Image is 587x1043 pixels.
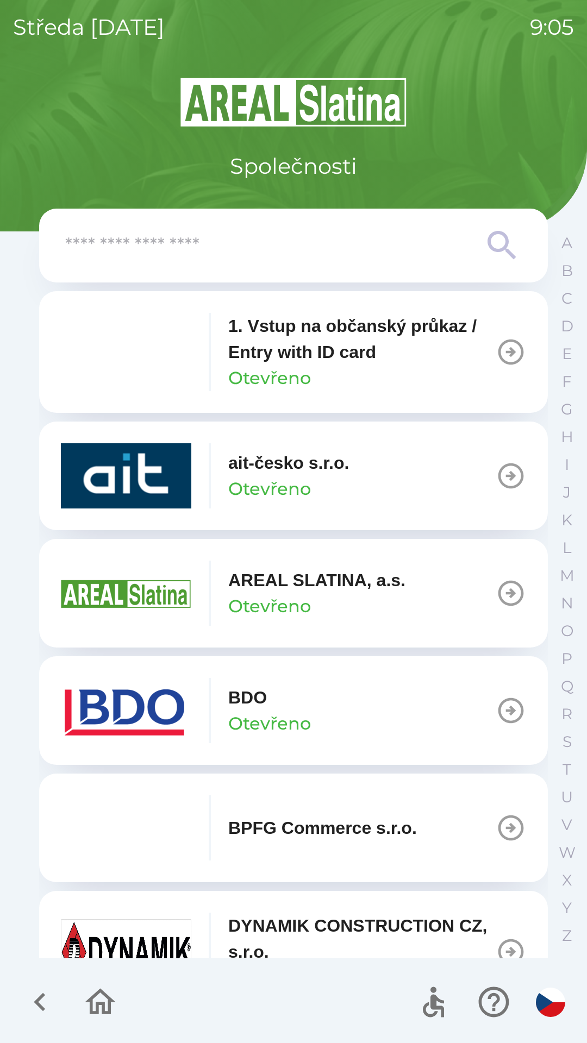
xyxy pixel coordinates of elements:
p: W [559,843,576,862]
p: Otevřeno [228,593,311,619]
p: 9:05 [530,11,574,43]
p: G [561,400,573,419]
p: ait-česko s.r.o. [228,450,349,476]
button: 1. Vstup na občanský průkaz / Entry with ID cardOtevřeno [39,291,548,413]
p: T [563,760,571,779]
button: DYNAMIK CONSTRUCTION CZ, s.r.o.Otevřeno [39,891,548,1013]
button: G [553,395,580,423]
p: X [562,871,572,890]
p: L [563,538,571,557]
p: E [562,344,572,363]
button: BDOOtevřeno [39,656,548,765]
button: I [553,451,580,479]
p: Otevřeno [228,365,311,391]
p: H [561,428,573,447]
button: T [553,756,580,783]
button: C [553,285,580,312]
button: F [553,368,580,395]
p: středa [DATE] [13,11,165,43]
p: C [561,289,572,308]
button: AREAL SLATINA, a.s.Otevřeno [39,539,548,648]
button: S [553,728,580,756]
p: Y [562,899,572,918]
img: ae7449ef-04f1-48ed-85b5-e61960c78b50.png [61,678,191,743]
p: D [561,317,573,336]
button: R [553,700,580,728]
p: BDO [228,684,267,711]
button: B [553,257,580,285]
p: F [562,372,572,391]
p: 1. Vstup na občanský průkaz / Entry with ID card [228,313,496,365]
button: D [553,312,580,340]
p: K [561,511,572,530]
p: Otevřeno [228,711,311,737]
img: Logo [39,76,548,128]
p: AREAL SLATINA, a.s. [228,567,405,593]
p: I [565,455,569,474]
p: DYNAMIK CONSTRUCTION CZ, s.r.o. [228,913,496,965]
button: X [553,866,580,894]
button: ait-česko s.r.o.Otevřeno [39,422,548,530]
p: Otevřeno [228,476,311,502]
button: E [553,340,580,368]
img: 9aa1c191-0426-4a03-845b-4981a011e109.jpeg [61,919,191,984]
p: P [561,649,572,668]
p: J [563,483,571,502]
p: O [561,621,573,640]
img: 93ea42ec-2d1b-4d6e-8f8a-bdbb4610bcc3.png [61,319,191,385]
img: 40b5cfbb-27b1-4737-80dc-99d800fbabba.png [61,443,191,508]
p: BPFG Commerce s.r.o. [228,815,417,841]
button: Y [553,894,580,922]
p: B [561,261,573,280]
p: V [561,815,572,834]
button: H [553,423,580,451]
button: W [553,839,580,866]
p: M [560,566,574,585]
button: A [553,229,580,257]
p: Z [562,926,572,945]
button: N [553,589,580,617]
button: V [553,811,580,839]
img: cs flag [536,988,565,1017]
button: J [553,479,580,506]
p: A [561,234,572,253]
p: R [561,705,572,724]
button: Q [553,673,580,700]
button: P [553,645,580,673]
button: U [553,783,580,811]
p: N [561,594,573,613]
button: M [553,562,580,589]
button: Z [553,922,580,950]
button: L [553,534,580,562]
p: S [563,732,572,751]
p: Q [561,677,573,696]
p: U [561,788,573,807]
button: O [553,617,580,645]
img: f3b1b367-54a7-43c8-9d7e-84e812667233.png [61,795,191,860]
p: Společnosti [230,150,357,183]
img: aad3f322-fb90-43a2-be23-5ead3ef36ce5.png [61,561,191,626]
button: BPFG Commerce s.r.o. [39,774,548,882]
button: K [553,506,580,534]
